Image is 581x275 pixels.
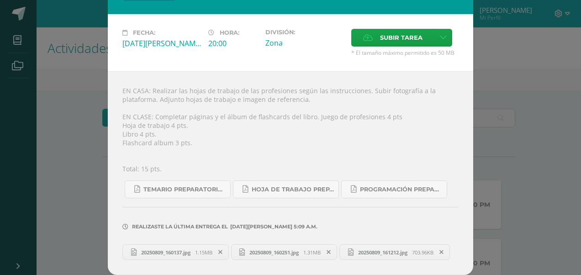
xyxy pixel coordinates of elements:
span: Remover entrega [213,247,228,257]
span: Subir tarea [380,29,423,46]
span: Hoja de trabajo PREPARATORIA1.pdf [252,186,334,193]
span: Realizaste la última entrega el [132,223,228,230]
div: EN CASA: Realizar las hojas de trabajo de las profesiones según las instrucciones. Subir fotograf... [108,71,473,275]
a: Programación Preparatoria Inglés B.pdf [341,180,447,198]
span: Hora: [220,29,239,36]
a: 20250809_160251.jpg 1.31MB [231,244,338,260]
span: Remover entrega [321,247,337,257]
span: Remover entrega [434,247,449,257]
a: Hoja de trabajo PREPARATORIA1.pdf [233,180,339,198]
label: División: [265,29,344,36]
span: 20250809_161212.jpg [354,249,412,256]
div: 20:00 [208,38,258,48]
div: Zona [265,38,344,48]
span: [DATE][PERSON_NAME] 5:09 a.m. [228,227,317,227]
span: 1.15MB [195,249,212,256]
span: Programación Preparatoria Inglés B.pdf [360,186,442,193]
span: Temario preparatoria 4-2025.pdf [143,186,226,193]
a: Temario preparatoria 4-2025.pdf [125,180,231,198]
div: [DATE][PERSON_NAME] [122,38,201,48]
a: 20250809_161212.jpg 703.96KB [339,244,450,260]
span: 20250809_160137.jpg [137,249,195,256]
a: 20250809_160137.jpg 1.15MB [122,244,229,260]
span: 1.31MB [303,249,321,256]
span: 20250809_160251.jpg [245,249,303,256]
span: * El tamaño máximo permitido es 50 MB [351,49,459,57]
span: 703.96KB [412,249,433,256]
span: Fecha: [133,29,155,36]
